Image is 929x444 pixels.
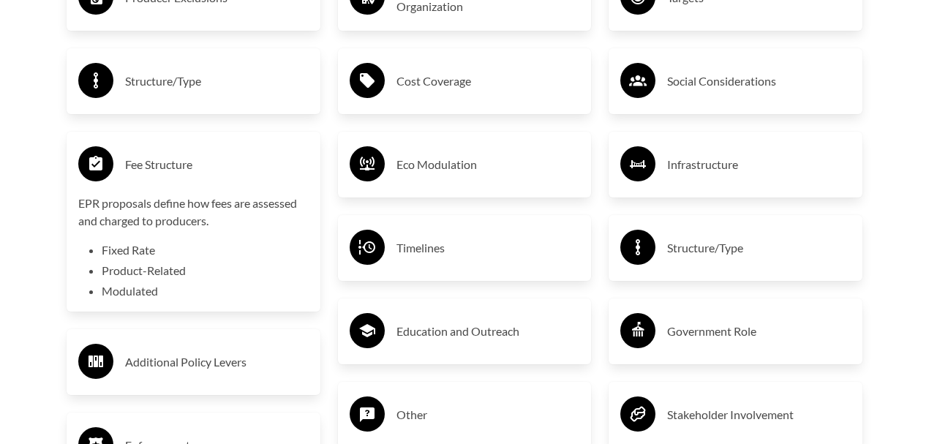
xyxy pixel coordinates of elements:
[102,282,309,300] li: Modulated
[667,320,851,343] h3: Government Role
[396,320,580,343] h3: Education and Outreach
[396,236,580,260] h3: Timelines
[396,153,580,176] h3: Eco Modulation
[102,262,309,279] li: Product-Related
[102,241,309,259] li: Fixed Rate
[667,403,851,426] h3: Stakeholder Involvement
[396,403,580,426] h3: Other
[396,69,580,93] h3: Cost Coverage
[667,153,851,176] h3: Infrastructure
[78,195,309,230] p: EPR proposals define how fees are assessed and charged to producers.
[667,236,851,260] h3: Structure/Type
[125,69,309,93] h3: Structure/Type
[667,69,851,93] h3: Social Considerations
[125,350,309,374] h3: Additional Policy Levers
[125,153,309,176] h3: Fee Structure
